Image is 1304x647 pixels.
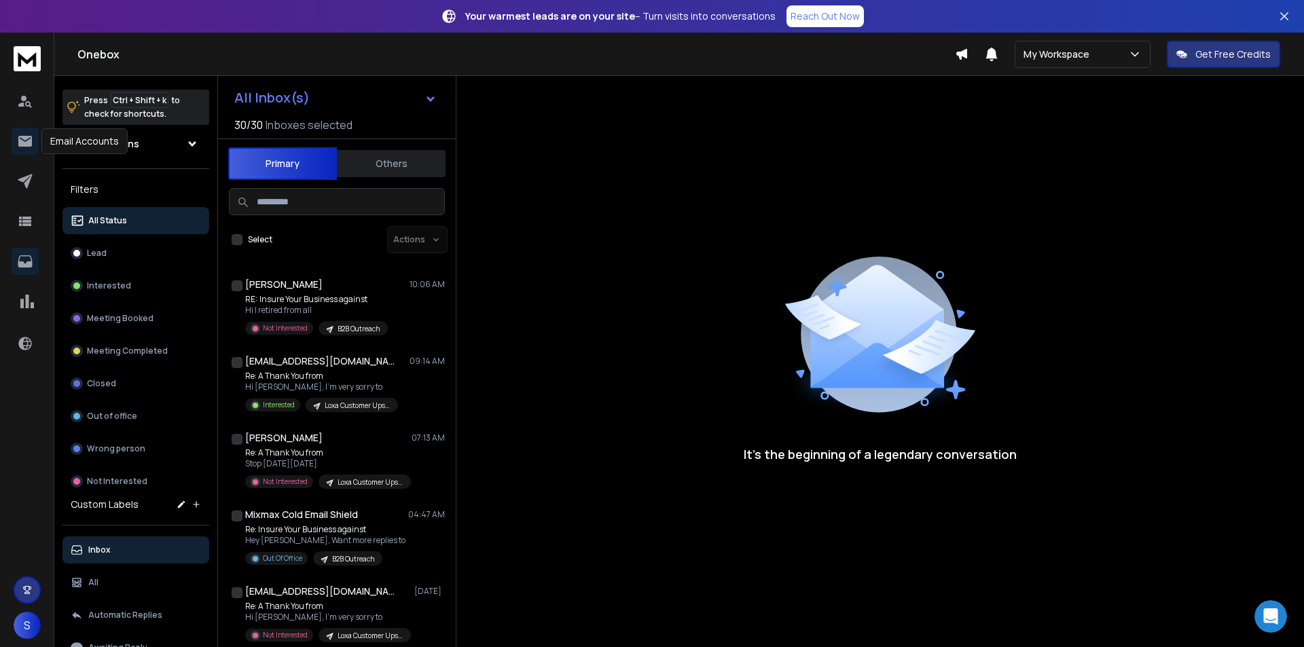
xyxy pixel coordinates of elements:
[263,477,308,487] p: Not Interested
[325,401,390,411] p: Loxa Customer Upsell
[62,468,209,495] button: Not Interested
[43,445,54,456] button: Gif picker
[87,476,147,487] p: Not Interested
[245,431,323,445] h1: [PERSON_NAME]
[245,371,398,382] p: Re: A Thank You from
[87,378,116,389] p: Closed
[14,612,41,639] button: S
[263,630,308,640] p: Not Interested
[245,535,405,546] p: Hey [PERSON_NAME], Want more replies to
[213,5,238,31] button: Home
[62,337,209,365] button: Meeting Completed
[465,10,635,22] strong: Your warmest leads are on your site
[245,612,408,623] p: Hi [PERSON_NAME], I'm very sorry to
[62,569,209,596] button: All
[88,577,98,588] p: All
[22,107,212,200] div: Your campaigns (“B2B Outreach” and “Loxa Customer Upsell”) will now follow the working hours you’...
[332,554,374,564] p: B2B Outreach
[744,445,1017,464] p: It’s the beginning of a legendary conversation
[22,372,212,452] div: You’re most welcome, glad we could get this sorted quickly. I completely understand how important...
[266,117,352,133] h3: Inboxes selected
[12,416,260,439] textarea: Message…
[87,443,145,454] p: Wrong person
[49,219,261,289] div: Thanks so much [PERSON_NAME], that's great news - fingers crossed it works! Will have to check wh...
[338,631,403,641] p: Loxa Customer Upsell
[62,370,209,397] button: Closed
[60,298,250,325] div: Appreciate your urgency sorting this out!
[111,92,168,108] span: Ctrl + Shift + k
[410,279,445,290] p: 10:06 AM
[238,5,263,30] div: Close
[71,498,139,511] h3: Custom Labels
[412,432,445,443] p: 07:13 AM
[245,458,408,469] p: Stop [DATE][DATE]
[223,84,448,111] button: All Inbox(s)
[88,215,127,226] p: All Status
[62,403,209,430] button: Out of office
[408,509,445,520] p: 04:47 AM
[234,91,310,105] h1: All Inbox(s)
[11,344,223,494] div: Hey Stergios,You’re most welcome, glad we could get this sorted quickly. I completely understand ...
[62,305,209,332] button: Meeting Booked
[1024,48,1095,61] p: My Workspace
[245,447,408,458] p: Re: A Thank You from
[338,324,380,334] p: B2B Outreach
[337,149,446,179] button: Others
[786,5,864,27] a: Reach Out Now
[87,248,107,259] p: Lead
[263,400,295,410] p: Interested
[245,278,323,291] h1: [PERSON_NAME]
[1195,48,1271,61] p: Get Free Credits
[228,147,337,180] button: Primary
[245,294,388,305] p: RE: Insure Your Business against
[66,7,86,17] h1: Box
[263,553,302,563] p: Out Of Office
[11,344,261,518] div: Raj says…
[62,180,209,199] h3: Filters
[49,290,261,333] div: Appreciate your urgency sorting this out!
[22,352,212,366] div: Hey Stergios,
[65,445,75,456] button: Upload attachment
[465,10,776,23] p: – Turn visits into conversations
[87,280,131,291] p: Interested
[77,46,955,62] h1: Onebox
[84,94,180,121] p: Press to check for shortcuts.
[87,346,168,356] p: Meeting Completed
[245,305,388,316] p: Hi I retired from all
[39,7,60,29] img: Profile image for Box
[41,128,128,154] div: Email Accounts
[11,219,261,290] div: Stergios says…
[248,234,272,245] label: Select
[245,601,408,612] p: Re: A Thank You from
[414,586,445,597] p: [DATE]
[62,207,209,234] button: All Status
[62,435,209,462] button: Wrong person
[88,544,111,555] p: Inbox
[62,130,209,158] button: All Campaigns
[62,272,209,299] button: Interested
[791,10,860,23] p: Reach Out Now
[245,354,395,368] h1: [EMAIL_ADDRESS][DOMAIN_NAME] +1
[233,439,255,461] button: Send a message…
[9,5,35,31] button: go back
[11,290,261,344] div: Stergios says…
[21,445,32,456] button: Emoji picker
[1167,41,1280,68] button: Get Free Credits
[245,382,398,392] p: Hi [PERSON_NAME], I'm very sorry to
[245,585,395,598] h1: [EMAIL_ADDRESS][DOMAIN_NAME] +1
[1254,600,1287,633] iframe: Intercom live chat
[245,524,405,535] p: Re: Insure Your Business against
[62,536,209,563] button: Inbox
[66,17,169,31] p: The team can also help
[86,445,97,456] button: Start recording
[338,477,403,487] p: Loxa Customer Upsell
[60,227,250,280] div: Thanks so much [PERSON_NAME], that's great news - fingers crossed it works! Will have to check wh...
[88,610,162,621] p: Automatic Replies
[87,411,137,422] p: Out of office
[234,117,263,133] span: 30 / 30
[62,602,209,629] button: Automatic Replies
[245,508,358,521] h1: Mixmax Cold Email Shield
[410,356,445,367] p: 09:14 AM
[14,46,41,71] img: logo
